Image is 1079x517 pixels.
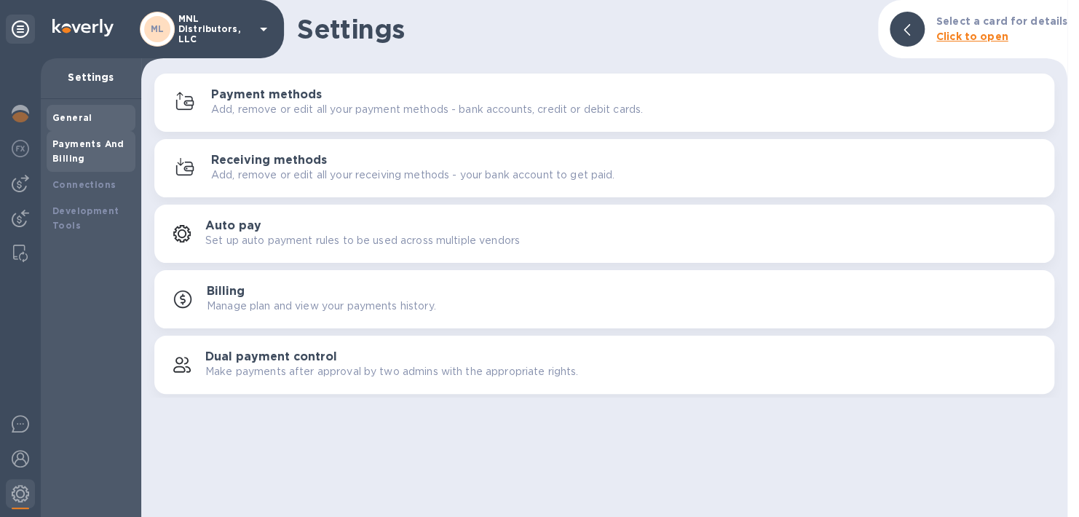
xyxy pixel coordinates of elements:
button: Receiving methodsAdd, remove or edit all your receiving methods - your bank account to get paid. [154,139,1054,197]
h3: Auto pay [205,219,261,233]
b: General [52,112,92,123]
h3: Payment methods [211,88,322,102]
p: Settings [52,70,130,84]
p: Add, remove or edit all your receiving methods - your bank account to get paid. [211,167,614,183]
p: MNL Distributors, LLC [178,14,251,44]
img: Logo [52,19,114,36]
p: Manage plan and view your payments history. [207,299,436,314]
h3: Dual payment control [205,350,337,364]
div: Unpin categories [6,15,35,44]
h3: Billing [207,285,245,299]
b: Development Tools [52,205,119,231]
b: Payments And Billing [52,138,125,164]
b: Select a card for details [936,15,1067,27]
img: Foreign exchange [12,140,29,157]
button: Auto paySet up auto payment rules to be used across multiple vendors [154,205,1054,263]
p: Make payments after approval by two admins with the appropriate rights. [205,364,578,379]
h3: Receiving methods [211,154,327,167]
h1: Settings [297,14,866,44]
button: Payment methodsAdd, remove or edit all your payment methods - bank accounts, credit or debit cards. [154,74,1054,132]
b: Connections [52,179,116,190]
p: Set up auto payment rules to be used across multiple vendors [205,233,520,248]
b: ML [151,23,165,34]
p: Add, remove or edit all your payment methods - bank accounts, credit or debit cards. [211,102,643,117]
button: Dual payment controlMake payments after approval by two admins with the appropriate rights. [154,336,1054,394]
b: Click to open [936,31,1008,42]
button: BillingManage plan and view your payments history. [154,270,1054,328]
